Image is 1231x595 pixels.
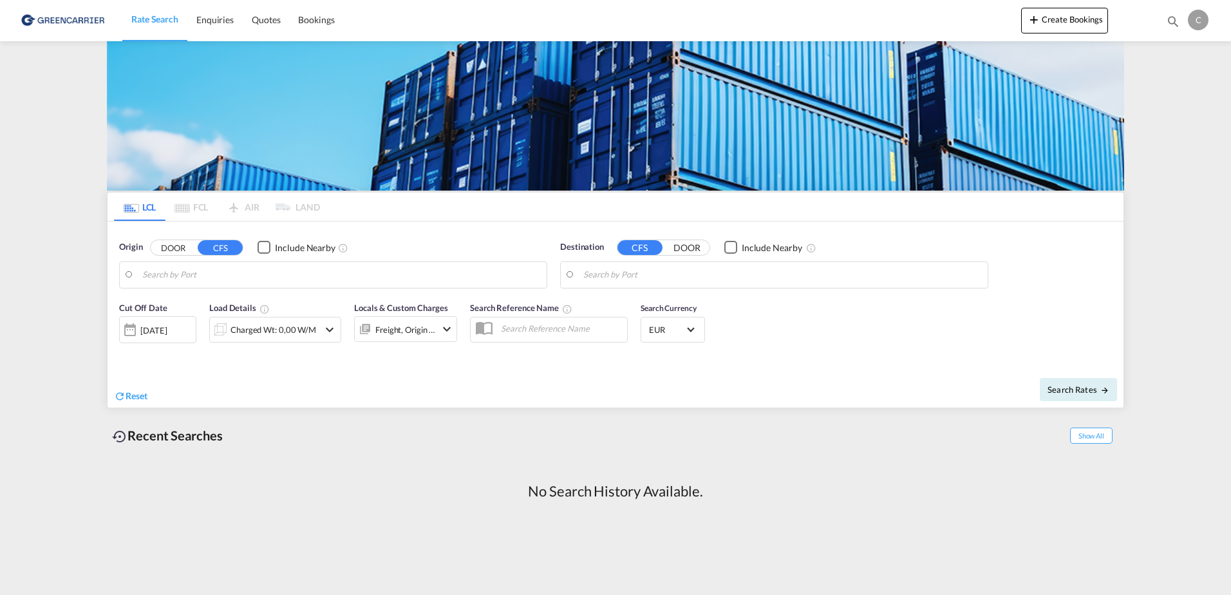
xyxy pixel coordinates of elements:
[112,429,127,444] md-icon: icon-backup-restore
[196,14,234,25] span: Enquiries
[114,193,320,221] md-pagination-wrapper: Use the left and right arrow keys to navigate between tabs
[252,14,280,25] span: Quotes
[439,321,455,337] md-icon: icon-chevron-down
[119,342,129,359] md-datepicker: Select
[1166,14,1180,33] div: icon-magnify
[108,222,1123,408] div: Origin DOOR CFS Checkbox No InkUnchecked: Ignores neighbouring ports when fetching rates.Checked ...
[230,321,316,339] div: Charged Wt: 0,00 W/M
[140,325,167,336] div: [DATE]
[583,265,981,285] input: Search by Port
[114,390,126,402] md-icon: icon-refresh
[209,303,270,313] span: Load Details
[1021,8,1108,33] button: icon-plus 400-fgCreate Bookings
[617,240,662,255] button: CFS
[258,241,335,254] md-checkbox: Checkbox No Ink
[259,304,270,314] md-icon: Chargeable Weight
[641,303,697,313] span: Search Currency
[1166,14,1180,28] md-icon: icon-magnify
[114,193,165,221] md-tab-item: LCL
[1188,10,1208,30] div: C
[131,14,178,24] span: Rate Search
[648,320,698,339] md-select: Select Currency: € EUREuro
[19,6,106,35] img: 609dfd708afe11efa14177256b0082fb.png
[107,421,228,450] div: Recent Searches
[114,390,147,404] div: icon-refreshReset
[275,241,335,254] div: Include Nearby
[126,390,147,401] span: Reset
[1026,12,1042,27] md-icon: icon-plus 400-fg
[142,265,540,285] input: Search by Port
[107,41,1124,191] img: GreenCarrierFCL_LCL.png
[494,319,627,338] input: Search Reference Name
[322,322,337,337] md-icon: icon-chevron-down
[1048,384,1109,395] span: Search Rates
[528,482,702,502] div: No Search History Available.
[560,241,604,254] span: Destination
[1040,378,1117,401] button: Search Ratesicon-arrow-right
[119,241,142,254] span: Origin
[562,304,572,314] md-icon: Your search will be saved by the below given name
[119,316,196,343] div: [DATE]
[649,324,685,335] span: EUR
[806,243,816,253] md-icon: Unchecked: Ignores neighbouring ports when fetching rates.Checked : Includes neighbouring ports w...
[298,14,334,25] span: Bookings
[742,241,802,254] div: Include Nearby
[470,303,572,313] span: Search Reference Name
[1070,428,1113,444] span: Show All
[151,240,196,255] button: DOOR
[724,241,802,254] md-checkbox: Checkbox No Ink
[119,303,167,313] span: Cut Off Date
[338,243,348,253] md-icon: Unchecked: Ignores neighbouring ports when fetching rates.Checked : Includes neighbouring ports w...
[1100,386,1109,395] md-icon: icon-arrow-right
[664,240,709,255] button: DOOR
[354,316,457,342] div: Freight Origin Destinationicon-chevron-down
[354,303,448,313] span: Locals & Custom Charges
[375,321,436,339] div: Freight Origin Destination
[209,317,341,343] div: Charged Wt: 0,00 W/Micon-chevron-down
[198,240,243,255] button: CFS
